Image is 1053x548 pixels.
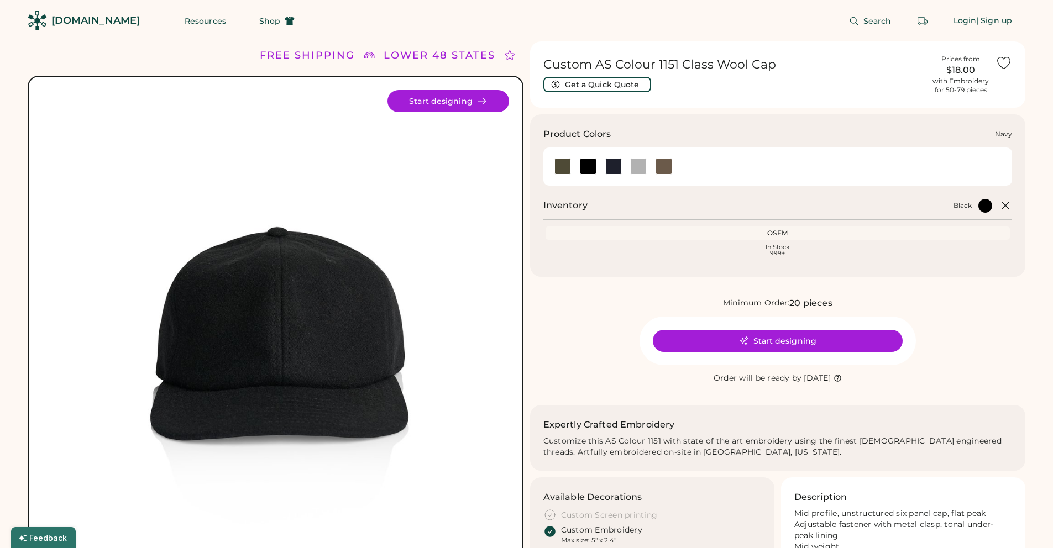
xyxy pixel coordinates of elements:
[789,297,832,310] div: 20 pieces
[28,11,47,30] img: Rendered Logo - Screens
[543,491,642,504] h3: Available Decorations
[932,77,989,94] div: with Embroidery for 50-79 pieces
[259,17,280,25] span: Shop
[723,298,790,309] div: Minimum Order:
[653,330,903,352] button: Start designing
[561,510,658,521] div: Custom Screen printing
[543,436,1013,458] div: Customize this AS Colour 1151 with state of the art embroidery using the finest [DEMOGRAPHIC_DATA...
[548,229,1008,238] div: OSFM
[995,130,1012,139] div: Navy
[260,48,355,63] div: FREE SHIPPING
[954,201,972,210] div: Black
[863,17,892,25] span: Search
[384,48,495,63] div: LOWER 48 STATES
[246,10,308,32] button: Shop
[548,244,1008,256] div: In Stock 999+
[954,15,977,27] div: Login
[543,418,675,431] h2: Expertly Crafted Embroidery
[561,536,616,545] div: Max size: 5" x 2.4"
[714,373,802,384] div: Order will be ready by
[543,199,588,212] h2: Inventory
[543,77,651,92] button: Get a Quick Quote
[171,10,239,32] button: Resources
[543,128,611,141] h3: Product Colors
[804,373,831,384] div: [DATE]
[976,15,1012,27] div: | Sign up
[911,10,934,32] button: Retrieve an order
[932,64,989,77] div: $18.00
[836,10,905,32] button: Search
[543,57,926,72] h1: Custom AS Colour 1151 Class Wool Cap
[561,525,642,536] div: Custom Embroidery
[794,491,847,504] h3: Description
[387,90,509,112] button: Start designing
[941,55,980,64] div: Prices from
[51,14,140,28] div: [DOMAIN_NAME]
